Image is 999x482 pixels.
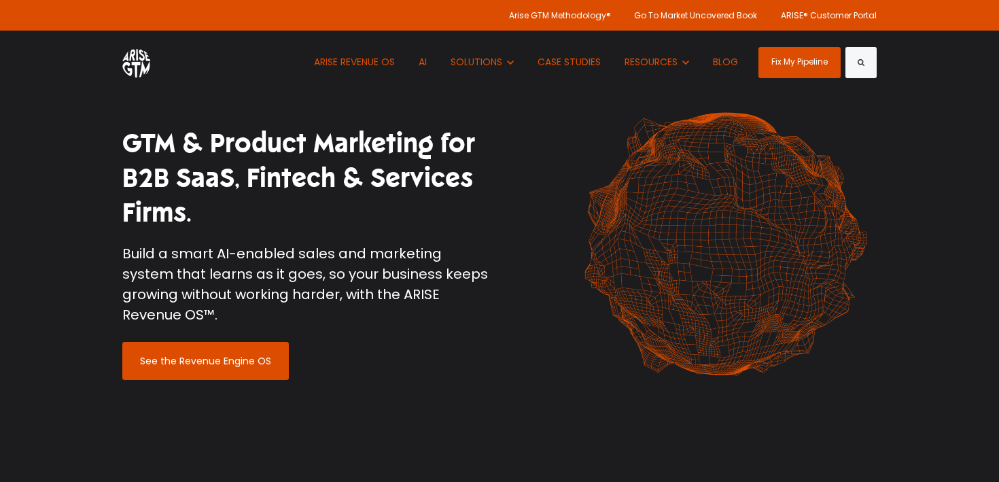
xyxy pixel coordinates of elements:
[304,31,748,94] nav: Desktop navigation
[408,31,437,94] a: AI
[527,31,611,94] a: CASE STUDIES
[122,47,150,78] img: ARISE GTM logo (1) white
[614,31,699,94] button: Show submenu for RESOURCES RESOURCES
[122,126,489,231] h1: GTM & Product Marketing for B2B SaaS, Fintech & Services Firms.
[122,243,489,325] p: Build a smart AI-enabled sales and marketing system that learns as it goes, so your business keep...
[451,55,502,69] span: SOLUTIONS
[122,342,289,380] a: See the Revenue Engine OS
[625,55,678,69] span: RESOURCES
[574,98,877,390] img: shape-61 orange
[304,31,405,94] a: ARISE REVENUE OS
[758,47,841,78] a: Fix My Pipeline
[625,55,625,56] span: Show submenu for RESOURCES
[703,31,748,94] a: BLOG
[845,47,877,78] button: Search
[440,31,524,94] button: Show submenu for SOLUTIONS SOLUTIONS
